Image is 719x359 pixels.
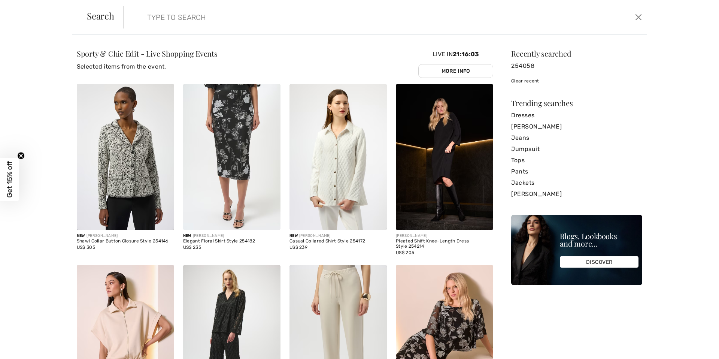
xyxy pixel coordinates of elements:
[511,50,642,57] div: Recently searched
[17,152,25,160] button: Close teaser
[289,245,307,250] span: US$ 239
[77,233,174,239] div: [PERSON_NAME]
[418,50,493,78] div: Live In
[183,245,201,250] span: US$ 235
[183,233,191,238] span: New
[289,233,387,239] div: [PERSON_NAME]
[77,245,95,250] span: US$ 305
[396,239,493,249] div: Pleated Shift Knee-Length Dress Style 254214
[511,188,642,200] a: [PERSON_NAME]
[453,51,479,58] span: 21:16:03
[183,239,280,244] div: Elegant Floral Skirt Style 254182
[418,64,493,78] a: More Info
[511,166,642,177] a: Pants
[289,233,298,238] span: New
[142,6,510,28] input: TYPE TO SEARCH
[633,11,644,23] button: Close
[396,233,493,239] div: [PERSON_NAME]
[511,78,642,84] div: Clear recent
[289,239,387,244] div: Casual Collared Shirt Style 254172
[511,99,642,107] div: Trending searches
[77,48,218,58] span: Sporty & Chic Edit - Live Shopping Events
[511,121,642,132] a: [PERSON_NAME]
[511,177,642,188] a: Jackets
[560,232,638,247] div: Blogs, Lookbooks and more...
[289,84,387,230] img: Casual Collared Shirt Style 254172. Vanilla 30
[511,215,642,285] img: Blogs, Lookbooks and more...
[18,5,33,12] span: Chat
[511,110,642,121] a: Dresses
[77,62,218,71] p: Selected items from the event.
[77,239,174,244] div: Shawl Collar Button Closure Style 254146
[396,250,414,255] span: US$ 205
[511,144,642,155] a: Jumpsuit
[183,84,280,230] img: Elegant Floral Skirt Style 254182. Black/Multi
[87,11,114,20] span: Search
[396,84,493,230] img: Pleated Shift Knee-Length Dress Style 254214. Black
[511,132,642,144] a: Jeans
[5,161,14,198] span: Get 15% off
[511,60,642,72] a: 254058
[77,84,174,230] img: Shawl Collar Button Closure Style 254146. Off White/Black
[183,233,280,239] div: [PERSON_NAME]
[77,233,85,238] span: New
[511,155,642,166] a: Tops
[560,256,638,268] div: DISCOVER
